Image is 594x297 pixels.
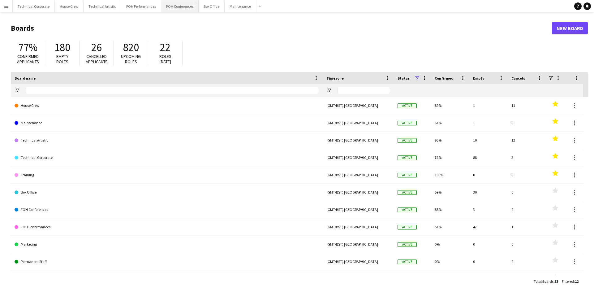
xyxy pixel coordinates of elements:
[86,54,108,64] span: Cancelled applicants
[431,236,469,253] div: 0%
[469,166,508,183] div: 0
[17,54,39,64] span: Confirmed applicants
[199,0,225,12] button: Box Office
[11,24,552,33] h1: Boards
[511,76,525,81] span: Cancels
[431,166,469,183] div: 100%
[431,253,469,270] div: 0%
[84,0,121,12] button: Technical Artistic
[15,132,319,149] a: Technical Artistic
[56,54,68,64] span: Empty roles
[18,41,37,54] span: 77%
[398,260,417,264] span: Active
[160,41,170,54] span: 22
[508,201,546,218] div: 0
[508,270,546,287] div: 0
[91,41,102,54] span: 26
[398,190,417,195] span: Active
[431,270,469,287] div: 0%
[508,253,546,270] div: 0
[338,87,390,94] input: Timezone Filter Input
[469,201,508,218] div: 3
[123,41,139,54] span: 820
[323,253,394,270] div: (GMT/BST) [GEOGRAPHIC_DATA]
[435,76,454,81] span: Confirmed
[323,97,394,114] div: (GMT/BST) [GEOGRAPHIC_DATA]
[469,184,508,201] div: 30
[398,103,417,108] span: Active
[15,201,319,218] a: FOH Conferences
[431,149,469,166] div: 72%
[469,218,508,235] div: 47
[508,166,546,183] div: 0
[431,132,469,149] div: 95%
[323,201,394,218] div: (GMT/BST) [GEOGRAPHIC_DATA]
[469,132,508,149] div: 10
[323,166,394,183] div: (GMT/BST) [GEOGRAPHIC_DATA]
[159,54,171,64] span: Roles [DATE]
[431,201,469,218] div: 88%
[469,253,508,270] div: 0
[323,184,394,201] div: (GMT/BST) [GEOGRAPHIC_DATA]
[323,132,394,149] div: (GMT/BST) [GEOGRAPHIC_DATA]
[121,54,141,64] span: Upcoming roles
[469,236,508,253] div: 0
[534,279,553,284] span: Total Boards
[54,41,70,54] span: 180
[575,279,579,284] span: 12
[326,76,344,81] span: Timezone
[15,236,319,253] a: Marketing
[398,155,417,160] span: Active
[398,121,417,125] span: Active
[15,218,319,236] a: FOH Performances
[508,236,546,253] div: 0
[508,114,546,131] div: 0
[552,22,588,34] a: New Board
[15,166,319,184] a: Training
[398,138,417,143] span: Active
[431,97,469,114] div: 89%
[323,114,394,131] div: (GMT/BST) [GEOGRAPHIC_DATA]
[473,76,484,81] span: Empty
[121,0,161,12] button: FOH Performances
[398,225,417,229] span: Active
[161,0,199,12] button: FOH Conferences
[562,275,579,287] div: :
[15,88,20,93] button: Open Filter Menu
[534,275,558,287] div: :
[508,218,546,235] div: 1
[323,270,394,287] div: (GMT/BST) [GEOGRAPHIC_DATA]
[508,132,546,149] div: 12
[13,0,55,12] button: Technical Corporate
[225,0,256,12] button: Maintenance
[469,114,508,131] div: 1
[431,218,469,235] div: 57%
[508,149,546,166] div: 2
[562,279,574,284] span: Filtered
[323,236,394,253] div: (GMT/BST) [GEOGRAPHIC_DATA]
[508,184,546,201] div: 0
[398,76,410,81] span: Status
[15,270,319,288] a: Programming
[469,97,508,114] div: 1
[15,97,319,114] a: House Crew
[469,270,508,287] div: 0
[431,114,469,131] div: 67%
[326,88,332,93] button: Open Filter Menu
[15,149,319,166] a: Technical Corporate
[55,0,84,12] button: House Crew
[15,114,319,132] a: Maintenance
[15,184,319,201] a: Box Office
[398,207,417,212] span: Active
[26,87,319,94] input: Board name Filter Input
[398,173,417,177] span: Active
[323,218,394,235] div: (GMT/BST) [GEOGRAPHIC_DATA]
[15,253,319,270] a: Permanent Staff
[554,279,558,284] span: 33
[508,97,546,114] div: 11
[431,184,469,201] div: 59%
[15,76,36,81] span: Board name
[469,149,508,166] div: 88
[323,149,394,166] div: (GMT/BST) [GEOGRAPHIC_DATA]
[398,242,417,247] span: Active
